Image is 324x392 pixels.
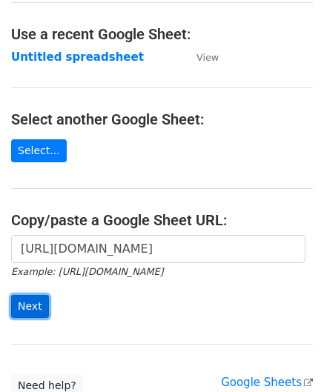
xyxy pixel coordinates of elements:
[11,266,163,277] small: Example: [URL][DOMAIN_NAME]
[11,211,313,229] h4: Copy/paste a Google Sheet URL:
[250,321,324,392] iframe: Chat Widget
[196,52,219,63] small: View
[11,235,305,263] input: Paste your Google Sheet URL here
[182,50,219,64] a: View
[11,25,313,43] h4: Use a recent Google Sheet:
[11,110,313,128] h4: Select another Google Sheet:
[11,139,67,162] a: Select...
[11,50,144,64] a: Untitled spreadsheet
[11,295,49,318] input: Next
[221,376,313,389] a: Google Sheets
